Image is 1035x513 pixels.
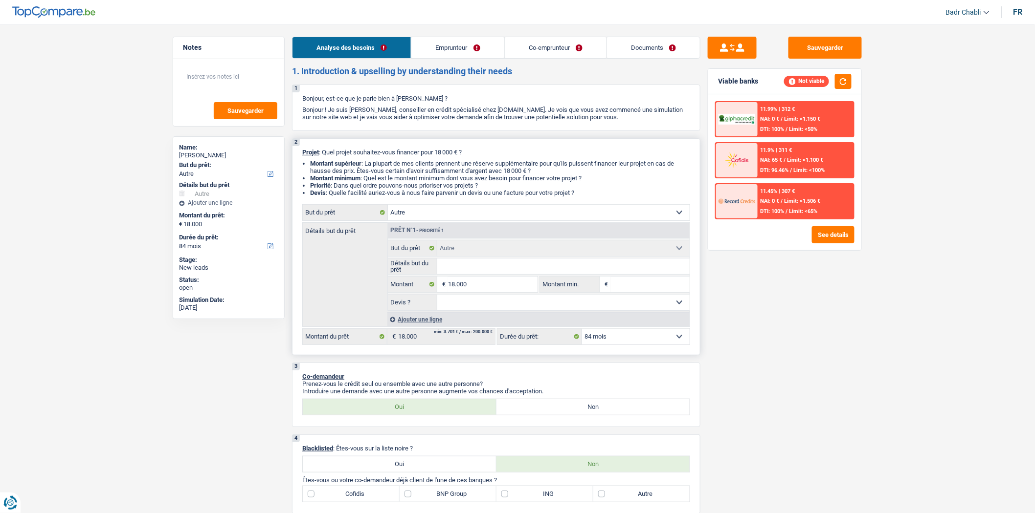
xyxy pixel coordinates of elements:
span: DTI: 100% [761,208,785,214]
span: / [786,126,788,132]
img: TopCompare Logo [12,6,95,18]
label: But du prêt [303,205,388,220]
label: Durée du prêt: [497,329,582,344]
label: Détails but du prêt [303,223,387,234]
div: 2 [292,139,300,146]
div: New leads [179,264,278,272]
label: ING [496,486,593,502]
div: [DATE] [179,304,278,312]
div: Name: [179,144,278,151]
a: Analyse des besoins [292,37,411,58]
a: Documents [607,37,700,58]
p: : Quel projet souhaitez-vous financer pour 18 000 € ? [302,149,690,156]
label: Devis ? [388,295,437,310]
span: Limit: >1.100 € [787,157,824,163]
span: Limit: <100% [794,167,825,173]
strong: Montant supérieur [310,160,361,167]
div: open [179,284,278,292]
span: DTI: 96.46% [761,167,789,173]
span: NAI: 0 € [761,198,780,204]
label: BNP Group [400,486,496,502]
label: Non [496,456,690,472]
p: Prenez-vous le crédit seul ou ensemble avec une autre personne? [302,380,690,387]
span: / [781,198,783,204]
li: : Quelle facilité auriez-vous à nous faire parvenir un devis ou une facture pour votre projet ? [310,189,690,196]
label: But du prêt [388,240,437,256]
label: Montant min. [540,277,600,292]
div: min: 3.701 € / max: 200.000 € [434,330,493,334]
div: Détails but du prêt [179,181,278,189]
span: / [786,208,788,214]
span: Badr Chabli [946,8,981,17]
a: Emprunteur [411,37,504,58]
span: € [387,329,398,344]
p: Bonjour, est-ce que je parle bien à [PERSON_NAME] ? [302,95,690,102]
div: 4 [292,435,300,442]
span: Limit: <65% [789,208,818,214]
span: Limit: >1.150 € [785,116,821,122]
label: Détails but du prêt [388,258,437,274]
label: Montant du prêt [303,329,387,344]
strong: Montant minimum [310,174,360,182]
h2: 1. Introduction & upselling by understanding their needs [292,66,700,77]
strong: Priorité [310,182,331,189]
span: Limit: <50% [789,126,818,132]
span: Co-demandeur [302,373,344,380]
span: / [784,157,786,163]
li: : La plupart de mes clients prennent une réserve supplémentaire pour qu'ils puissent financer leu... [310,160,690,174]
label: Montant [388,277,437,292]
div: Ajouter une ligne [179,199,278,206]
div: Stage: [179,256,278,264]
button: See details [812,226,855,243]
label: Autre [593,486,690,502]
img: AlphaCredit [719,114,755,125]
p: Bonjour ! Je suis [PERSON_NAME], conseiller en crédit spécialisé chez [DOMAIN_NAME]. Je vois que ... [302,106,690,121]
span: NAI: 0 € [761,116,780,122]
div: Viable banks [718,77,758,85]
div: 11.45% | 307 € [761,188,795,194]
span: Devis [310,189,326,196]
span: Limit: >1.506 € [785,198,821,204]
div: [PERSON_NAME] [179,151,278,159]
div: 1 [292,85,300,92]
img: Cofidis [719,151,755,169]
span: Sauvegarder [227,107,264,114]
p: : Êtes-vous sur la liste noire ? [302,445,690,452]
div: fr [1013,7,1023,17]
span: - Priorité 1 [416,228,444,233]
span: € [179,220,182,228]
button: Sauvegarder [788,37,862,59]
label: But du prêt: [179,161,276,169]
label: Cofidis [303,486,400,502]
div: Status: [179,276,278,284]
label: Oui [303,456,496,472]
h5: Notes [183,43,274,52]
div: 3 [292,363,300,370]
button: Sauvegarder [214,102,277,119]
p: Êtes-vous ou votre co-demandeur déjà client de l'une de ces banques ? [302,476,690,484]
label: Oui [303,399,496,415]
div: 11.9% | 311 € [761,147,792,153]
span: / [781,116,783,122]
span: Blacklisted [302,445,333,452]
div: Ajouter une ligne [387,312,690,326]
li: : Quel est le montant minimum dont vous avez besoin pour financer votre projet ? [310,174,690,182]
label: Montant du prêt: [179,212,276,219]
span: / [790,167,792,173]
a: Badr Chabli [938,4,990,21]
p: Introduire une demande avec une autre personne augmente vos chances d'acceptation. [302,387,690,395]
label: Non [496,399,690,415]
div: Not viable [784,76,829,86]
span: DTI: 100% [761,126,785,132]
div: Prêt n°1 [388,227,447,234]
div: Simulation Date: [179,296,278,304]
span: NAI: 65 € [761,157,783,163]
label: Durée du prêt: [179,234,276,241]
li: : Dans quel ordre pouvons-nous prioriser vos projets ? [310,182,690,189]
a: Co-emprunteur [505,37,607,58]
img: Record Credits [719,192,755,210]
div: 11.99% | 312 € [761,106,795,112]
span: € [600,277,611,292]
span: Projet [302,149,319,156]
span: € [437,277,448,292]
